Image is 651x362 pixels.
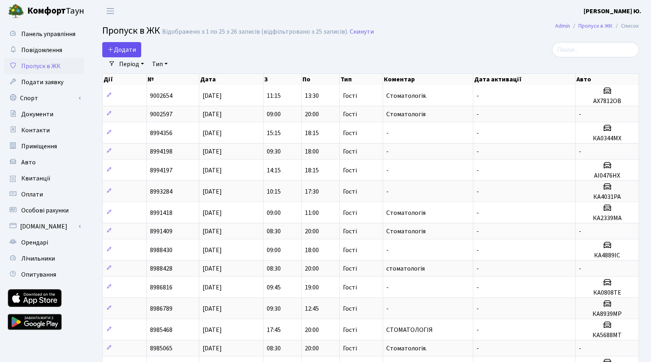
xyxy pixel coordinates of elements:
span: - [386,283,389,292]
b: [PERSON_NAME] Ю. [584,7,641,16]
span: 09:00 [267,110,281,119]
th: Коментар [383,74,473,85]
th: Тип [340,74,383,85]
th: Авто [576,74,639,85]
a: Період [116,57,147,71]
a: Опитування [4,267,84,283]
span: 09:45 [267,283,281,292]
span: 20:00 [305,227,319,236]
span: 8986789 [150,304,172,313]
span: Контакти [21,126,50,135]
span: [DATE] [203,283,222,292]
h5: КА0344МХ [579,135,635,142]
span: - [386,129,389,138]
span: Пропуск в ЖК [102,24,160,38]
span: - [386,166,389,175]
span: 9002654 [150,91,172,100]
span: - [477,246,479,255]
th: Дата активації [473,74,576,85]
span: Гості [343,130,357,136]
span: - [386,304,389,313]
span: - [477,166,479,175]
span: - [477,264,479,273]
a: [PERSON_NAME] Ю. [584,6,641,16]
span: - [477,304,479,313]
span: 9002597 [150,110,172,119]
th: Дії [103,74,147,85]
span: - [579,147,581,156]
span: 08:30 [267,344,281,353]
span: [DATE] [203,129,222,138]
span: [DATE] [203,227,222,236]
span: Гості [343,228,357,235]
span: 8985468 [150,326,172,334]
a: Подати заявку [4,74,84,90]
img: logo.png [8,3,24,19]
span: 18:15 [305,166,319,175]
a: [DOMAIN_NAME] [4,218,84,235]
span: - [579,110,581,119]
span: 8991409 [150,227,172,236]
span: 18:00 [305,246,319,255]
span: Лічильники [21,254,55,263]
a: Пропуск в ЖК [578,22,612,30]
a: Приміщення [4,138,84,154]
span: стоматологія [386,264,425,273]
span: [DATE] [203,264,222,273]
span: [DATE] [203,91,222,100]
span: 11:15 [267,91,281,100]
span: 8985065 [150,344,172,353]
span: 20:00 [305,264,319,273]
span: 8988428 [150,264,172,273]
span: Особові рахунки [21,206,69,215]
input: Пошук... [552,42,639,57]
span: Гості [343,284,357,291]
h5: КА2339МА [579,214,635,222]
span: 18:15 [305,129,319,138]
h5: КА4031РА [579,193,635,201]
span: [DATE] [203,110,222,119]
span: 11:00 [305,208,319,217]
span: Гості [343,327,357,333]
span: Повідомлення [21,46,62,55]
span: Опитування [21,270,56,279]
span: 8986816 [150,283,172,292]
span: Гості [343,93,357,99]
th: З [264,74,302,85]
th: По [302,74,340,85]
span: 8994197 [150,166,172,175]
span: 19:00 [305,283,319,292]
span: - [477,227,479,236]
span: Приміщення [21,142,57,151]
a: Спорт [4,90,84,106]
span: 15:15 [267,129,281,138]
a: Тип [149,57,171,71]
span: Таун [27,4,84,18]
nav: breadcrumb [543,18,651,34]
span: Авто [21,158,36,167]
a: Оплати [4,186,84,202]
span: 14:15 [267,166,281,175]
span: - [477,283,479,292]
div: Відображено з 1 по 25 з 26 записів (відфільтровано з 25 записів). [162,28,348,36]
span: Панель управління [21,30,75,38]
h5: КА5688МТ [579,332,635,339]
span: [DATE] [203,304,222,313]
span: 8994356 [150,129,172,138]
span: Стоматологія. [386,344,427,353]
span: 8993284 [150,187,172,196]
span: Стоматологія [386,227,426,236]
span: - [477,326,479,334]
span: 13:30 [305,91,319,100]
th: № [147,74,199,85]
span: 8991418 [150,208,172,217]
span: [DATE] [203,326,222,334]
span: Стоматологія [386,208,426,217]
span: - [477,208,479,217]
span: Гості [343,345,357,352]
span: Квитанції [21,174,51,183]
h5: АХ7812ОВ [579,97,635,105]
span: 09:00 [267,246,281,255]
li: Список [612,22,639,30]
span: - [386,246,389,255]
